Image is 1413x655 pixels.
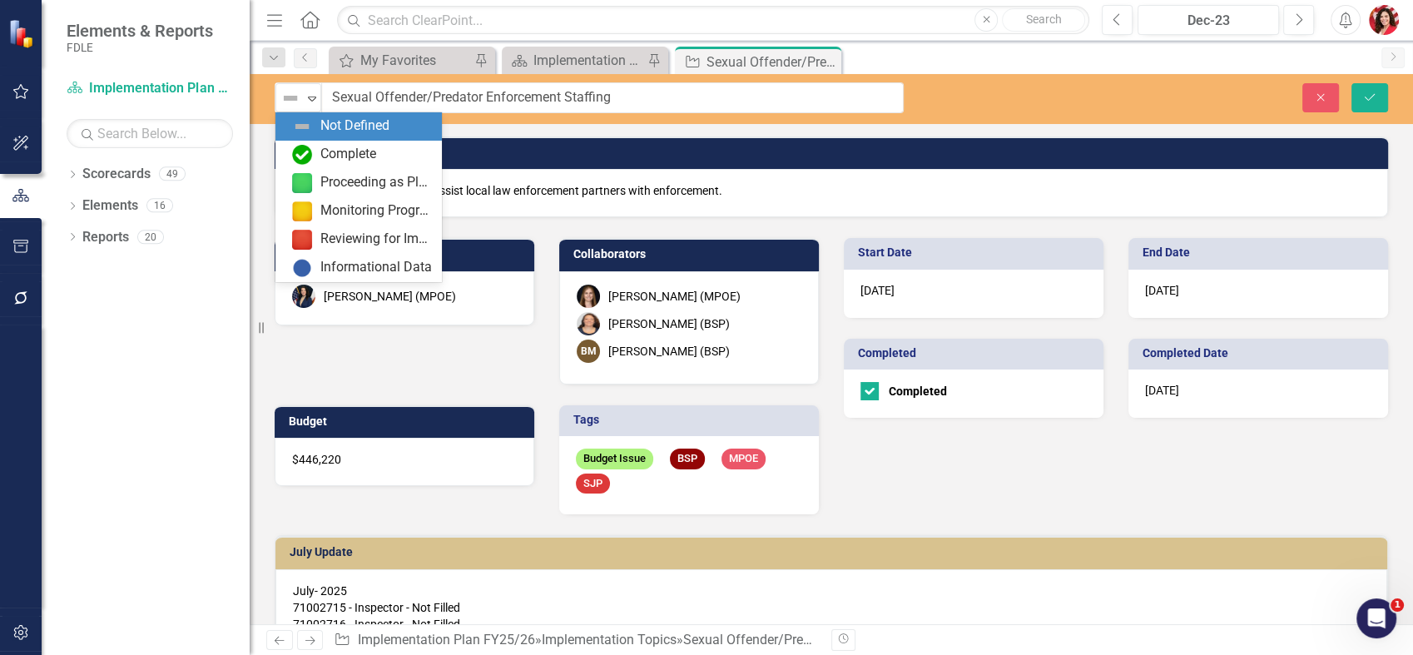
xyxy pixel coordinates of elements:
[289,146,1380,159] h3: Description
[576,474,610,494] span: SJP
[333,50,470,71] a: My Favorites
[858,347,1095,360] h3: Completed
[321,82,904,113] input: This field is required
[82,165,151,184] a: Scorecards
[137,230,164,244] div: 20
[320,258,432,277] div: Informational Data
[320,173,432,192] div: Proceeding as Planned
[1369,5,1399,35] img: Caitlin Dawkins
[360,50,470,71] div: My Favorites
[292,117,312,136] img: Not Defined
[292,182,1371,199] p: Funding for 2 FTE to better assist local law enforcement partners with enforcement.
[320,201,432,221] div: Monitoring Progress
[292,145,312,165] img: Complete
[292,453,341,466] span: $446,220
[577,285,600,308] img: Heather Faulkner
[608,315,730,332] div: [PERSON_NAME] (BSP)
[289,415,526,428] h3: Budget
[320,230,432,249] div: Reviewing for Improvement
[324,288,456,305] div: [PERSON_NAME] (MPOE)
[1143,347,1380,360] h3: Completed Date
[1138,5,1279,35] button: Dec-23
[670,449,705,469] span: BSP
[320,117,389,136] div: Not Defined
[1356,598,1396,638] iframe: Intercom live chat
[683,632,962,648] div: Sexual Offender/Predator Enforcement Staffing
[67,41,213,54] small: FDLE
[337,6,1089,35] input: Search ClearPoint...
[292,285,315,308] img: Melissa Bujeda
[292,173,312,193] img: Proceeding as Planned
[292,201,312,221] img: Monitoring Progress
[292,230,312,250] img: Reviewing for Improvement
[608,288,741,305] div: [PERSON_NAME] (MPOE)
[860,284,895,297] span: [DATE]
[67,119,233,148] input: Search Below...
[573,248,811,261] h3: Collaborators
[1391,598,1404,612] span: 1
[293,601,460,614] span: 71002715 - Inspector - Not Filled
[146,199,173,213] div: 16
[1145,384,1179,397] span: [DATE]
[290,546,1379,558] h3: July Update
[1026,12,1062,26] span: Search
[292,258,312,278] img: Informational Data
[334,631,818,650] div: » »
[67,79,233,98] a: Implementation Plan FY25/26
[82,196,138,216] a: Elements
[7,17,38,48] img: ClearPoint Strategy
[542,632,677,648] a: Implementation Topics
[358,632,535,648] a: Implementation Plan FY25/26
[573,414,811,426] h3: Tags
[1143,246,1380,259] h3: End Date
[280,88,300,108] img: Not Defined
[82,228,129,247] a: Reports
[721,449,766,469] span: MPOE
[1143,11,1273,31] div: Dec-23
[577,312,600,335] img: Elizabeth Martin
[576,449,653,469] span: Budget Issue
[533,50,643,71] div: Implementation Plan FY25/26
[320,145,376,164] div: Complete
[706,52,837,72] div: Sexual Offender/Predator Enforcement Staffing
[506,50,643,71] a: Implementation Plan FY25/26
[67,21,213,41] span: Elements & Reports
[608,343,730,360] div: [PERSON_NAME] (BSP)
[1002,8,1085,32] button: Search
[858,246,1095,259] h3: Start Date
[1145,284,1179,297] span: [DATE]
[577,340,600,363] div: BM
[159,167,186,181] div: 49
[293,584,347,598] span: July- 2025
[293,618,460,631] span: 71002716 - Inspector - Not Filled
